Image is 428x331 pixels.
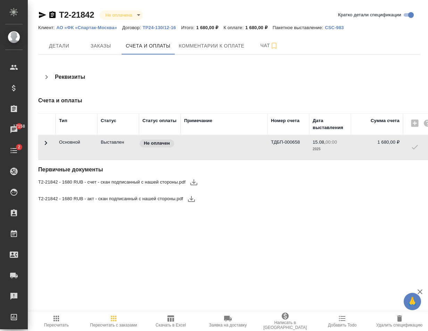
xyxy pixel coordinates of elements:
span: 🙏 [406,294,418,309]
span: 2 [14,144,24,151]
span: Заявка на доставку [209,323,247,328]
td: Основной [56,135,97,160]
div: Тип [59,117,67,124]
span: Т2-21842 - 1680 RUB - счет - скан подписанный с нашей стороны.pdf [38,179,186,186]
p: АО «ФК «Спартак-Москва» [56,25,122,30]
p: 00:00 [326,139,337,145]
button: Добавить Todo [314,312,371,331]
div: Статус [101,117,116,124]
a: 2 [2,142,26,159]
h4: Счета и оплаты [38,96,412,105]
span: Пересчитать с заказами [90,323,137,328]
span: Написать в [GEOGRAPHIC_DATA] [261,320,310,330]
a: АО «ФК «Спартак-Москва» [56,24,122,30]
button: Скопировать ссылку [48,11,57,19]
p: Пакетное выставление: [273,25,325,30]
span: Детали [42,42,76,50]
button: 🙏 [404,293,421,310]
span: Счета и оплаты [126,42,171,50]
p: CSC-983 [325,25,349,30]
div: Статус оплаты [142,117,176,124]
span: 17158 [9,123,29,130]
button: Не оплачена [103,12,134,18]
span: Добавить Todo [328,323,356,328]
td: ТДБП-000658 [267,135,309,160]
span: Чат [253,41,286,50]
div: Не оплачена [100,10,142,20]
div: Примечание [184,117,212,124]
span: Заказы [84,42,117,50]
a: CSC-983 [325,24,349,30]
button: Скачать в Excel [142,312,199,331]
div: Дата выставления [313,117,347,131]
a: Т2-21842 [59,10,94,19]
p: 1 680,00 ₽ [196,25,224,30]
button: Удалить спецификацию [371,312,428,331]
button: Скопировать ссылку для ЯМессенджера [38,11,47,19]
p: ТР24-130/12-16 [142,25,181,30]
span: Toggle Row Expanded [42,143,50,148]
p: Договор: [122,25,143,30]
span: Пересчитать [44,323,69,328]
td: 1 680,00 ₽ [351,135,403,160]
p: Итого: [181,25,196,30]
p: Все изменения в спецификации заблокированы [101,139,135,146]
p: 15.08, [313,139,326,145]
button: Пересчитать [28,312,85,331]
span: Комментарии к оплате [179,42,245,50]
p: 1 680,00 ₽ [245,25,273,30]
div: Номер счета [271,117,299,124]
p: Не оплачен [144,140,170,147]
span: Кратко детали спецификации [338,11,401,18]
button: Заявка на доставку [199,312,257,331]
p: К оплате: [223,25,245,30]
span: Удалить спецификацию [376,323,422,328]
h4: Реквизиты [55,73,85,81]
button: Написать в [GEOGRAPHIC_DATA] [256,312,314,331]
a: ТР24-130/12-16 [142,24,181,30]
a: 17158 [2,121,26,138]
p: 2025 [313,146,347,153]
div: Сумма счета [371,117,400,124]
button: Пересчитать с заказами [85,312,142,331]
svg: Подписаться [270,42,278,50]
h4: Первичные документы [38,165,412,174]
span: Скачать в Excel [156,323,186,328]
span: Т2-21842 - 1680 RUB - акт - скан подписанный с нашей стороны.pdf [38,195,183,202]
p: Клиент: [38,25,56,30]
